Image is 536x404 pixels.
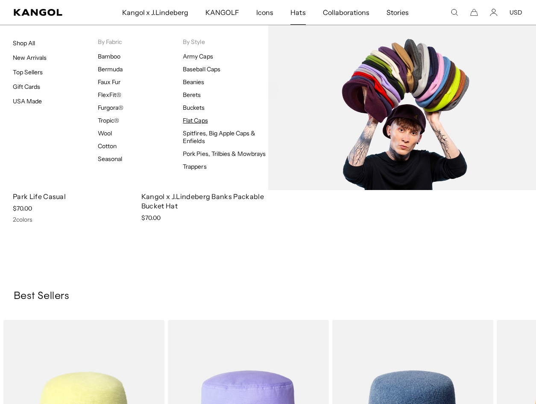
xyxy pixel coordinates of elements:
a: FlexFit® [98,91,121,99]
button: USD [510,9,522,16]
a: Furgora® [98,104,123,111]
span: $70.00 [141,214,161,222]
a: Kangol x J.Lindeberg Banks Packable Bucket Hat [141,192,264,210]
a: Wool [98,129,112,137]
a: Gift Cards [13,83,40,91]
a: Park Life Casual [13,192,66,201]
a: USA Made [13,97,42,105]
span: $70.00 [13,205,32,212]
a: Shop All [13,39,35,47]
a: Army Caps [183,53,213,60]
p: By Style [183,38,268,46]
a: Flat Caps [183,117,208,124]
a: Beanies [183,78,204,86]
a: Spitfires, Big Apple Caps & Enfields [183,129,255,145]
a: Baseball Caps [183,65,220,73]
a: Bamboo [98,53,120,60]
p: By Fabric [98,38,183,46]
a: Buckets [183,104,205,111]
h3: Best Sellers [14,290,522,303]
a: Cotton [98,142,117,150]
a: Tropic® [98,117,119,124]
a: Pork Pies, Trilbies & Mowbrays [183,150,266,158]
a: Faux Fur [98,78,120,86]
a: Seasonal [98,155,122,163]
a: Berets [183,91,201,99]
summary: Search here [451,9,458,16]
button: Cart [470,9,478,16]
a: Kangol [14,9,80,16]
a: Top Sellers [13,68,43,76]
a: Trappers [183,163,206,170]
div: 2 colors [13,216,138,223]
a: Bermuda [98,65,123,73]
a: New Arrivals [13,54,47,61]
a: Account [490,9,498,16]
